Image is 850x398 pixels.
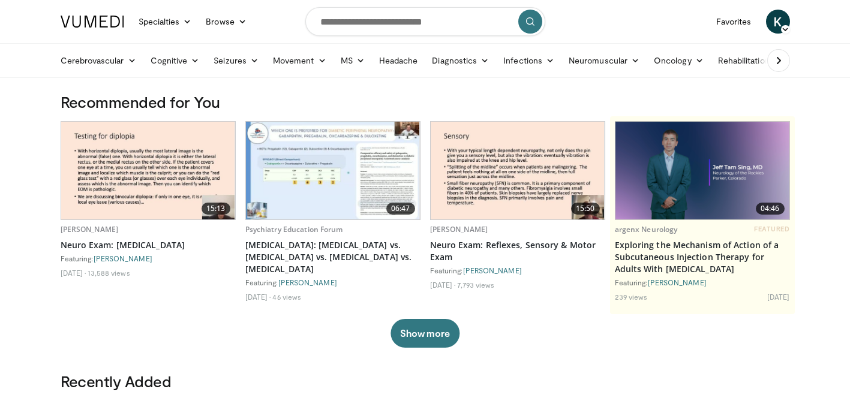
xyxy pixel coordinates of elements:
[756,203,785,215] span: 04:46
[430,280,456,290] li: [DATE]
[61,239,236,251] a: Neuro Exam: [MEDICAL_DATA]
[94,254,152,263] a: [PERSON_NAME]
[372,49,425,73] a: Headache
[571,203,600,215] span: 15:50
[430,239,605,263] a: Neuro Exam: Reflexes, Sensory & Motor Exam
[61,268,86,278] li: [DATE]
[425,49,496,73] a: Diagnostics
[431,122,605,219] img: 753da4cb-3b14-444c-bcba-8067373a650d.620x360_q85_upscale.jpg
[615,122,789,219] img: 4d22ee34-234b-4e8d-98de-7528fbaa7da7.png.620x360_q85_upscale.png
[53,49,143,73] a: Cerebrovascular
[386,203,415,215] span: 06:47
[245,239,421,275] a: [MEDICAL_DATA]: [MEDICAL_DATA] vs. [MEDICAL_DATA] vs. [MEDICAL_DATA] vs. [MEDICAL_DATA]
[61,122,235,219] img: 6fb9d167-83a0-49a8-9a78-9ddfba22032e.620x360_q85_upscale.jpg
[246,122,420,219] img: 2fa3f8da-5582-4826-be65-ce52b5ff1ee1.620x360_q85_upscale.jpg
[202,203,230,215] span: 15:13
[61,92,790,111] h3: Recommended for You
[615,292,648,301] li: 239 views
[615,278,790,287] div: Featuring:
[766,10,790,34] a: K
[391,319,459,348] button: Show more
[272,292,301,301] li: 46 views
[266,49,334,73] a: Movement
[199,10,254,34] a: Browse
[143,49,207,73] a: Cognitive
[61,372,790,391] h3: Recently Added
[430,266,605,275] div: Featuring:
[246,122,420,219] a: 06:47
[88,268,130,278] li: 13,588 views
[561,49,647,73] a: Neuromuscular
[61,224,119,234] a: [PERSON_NAME]
[754,225,789,233] span: FEATURED
[305,7,545,36] input: Search topics, interventions
[615,239,790,275] a: Exploring the Mechanism of Action of a Subcutaneous Injection Therapy for Adults With [MEDICAL_DATA]
[131,10,199,34] a: Specialties
[647,49,711,73] a: Oncology
[245,224,343,234] a: Psychiatry Education Forum
[334,49,372,73] a: MS
[496,49,561,73] a: Infections
[206,49,266,73] a: Seizures
[648,278,707,287] a: [PERSON_NAME]
[615,224,678,234] a: argenx Neurology
[245,278,421,287] div: Featuring:
[245,292,271,301] li: [DATE]
[463,266,522,275] a: [PERSON_NAME]
[61,254,236,263] div: Featuring:
[711,49,777,73] a: Rehabilitation
[615,122,789,219] a: 04:46
[767,292,790,301] li: [DATE]
[61,16,124,28] img: VuMedi Logo
[278,278,337,287] a: [PERSON_NAME]
[61,122,235,219] a: 15:13
[430,224,488,234] a: [PERSON_NAME]
[457,280,494,290] li: 7,793 views
[709,10,759,34] a: Favorites
[431,122,605,219] a: 15:50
